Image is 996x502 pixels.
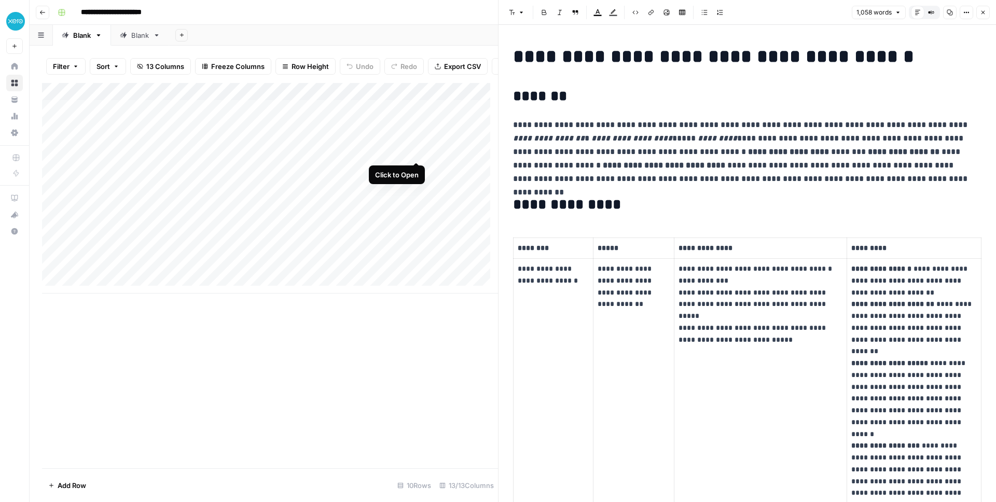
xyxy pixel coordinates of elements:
span: Filter [53,61,70,72]
button: Filter [46,58,86,75]
span: 13 Columns [146,61,184,72]
button: Workspace: XeroOps [6,8,23,34]
span: Freeze Columns [211,61,265,72]
div: 10 Rows [393,477,435,494]
span: Sort [96,61,110,72]
span: Redo [400,61,417,72]
span: Add Row [58,480,86,491]
img: XeroOps Logo [6,12,25,31]
button: 1,058 words [852,6,906,19]
button: Export CSV [428,58,488,75]
button: 13 Columns [130,58,191,75]
span: Row Height [292,61,329,72]
span: Undo [356,61,374,72]
div: Click to Open [375,170,419,180]
a: Blank [111,25,169,46]
button: Help + Support [6,223,23,240]
a: Home [6,58,23,75]
span: 1,058 words [856,8,892,17]
button: Sort [90,58,126,75]
div: What's new? [7,207,22,222]
button: Add Row [42,477,92,494]
div: Blank [73,30,91,40]
button: What's new? [6,206,23,223]
div: Blank [131,30,149,40]
a: Usage [6,108,23,124]
div: 13/13 Columns [435,477,498,494]
a: Settings [6,124,23,141]
button: Row Height [275,58,336,75]
a: Your Data [6,91,23,108]
a: Blank [53,25,111,46]
a: Browse [6,75,23,91]
button: Undo [340,58,380,75]
button: Redo [384,58,424,75]
button: Freeze Columns [195,58,271,75]
a: AirOps Academy [6,190,23,206]
span: Export CSV [444,61,481,72]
